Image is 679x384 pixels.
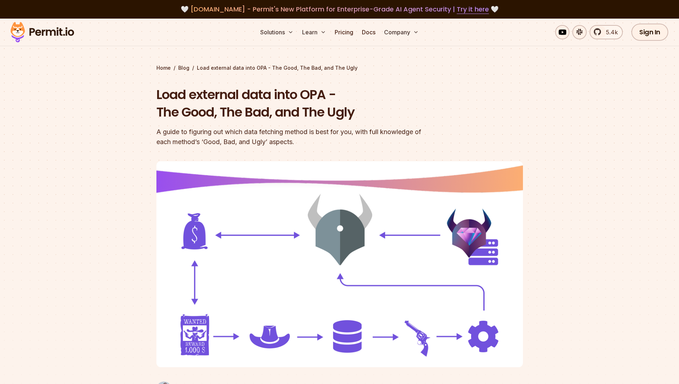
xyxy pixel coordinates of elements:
a: Blog [178,64,189,72]
span: [DOMAIN_NAME] - Permit's New Platform for Enterprise-Grade AI Agent Security | [190,5,489,14]
button: Solutions [257,25,296,39]
a: Home [156,64,171,72]
div: 🤍 🤍 [17,4,662,14]
a: 5.4k [590,25,623,39]
button: Company [381,25,422,39]
span: 5.4k [602,28,618,36]
a: Sign In [631,24,668,41]
h1: Load external data into OPA - The Good, The Bad, and The Ugly [156,86,431,121]
div: / / [156,64,523,72]
a: Docs [359,25,378,39]
img: Load external data into OPA - The Good, The Bad, and The Ugly [156,161,523,367]
div: A guide to figuring out which data fetching method is best for you, with full knowledge of each m... [156,127,431,147]
button: Learn [299,25,329,39]
a: Try it here [457,5,489,14]
a: Pricing [332,25,356,39]
img: Permit logo [7,20,77,44]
